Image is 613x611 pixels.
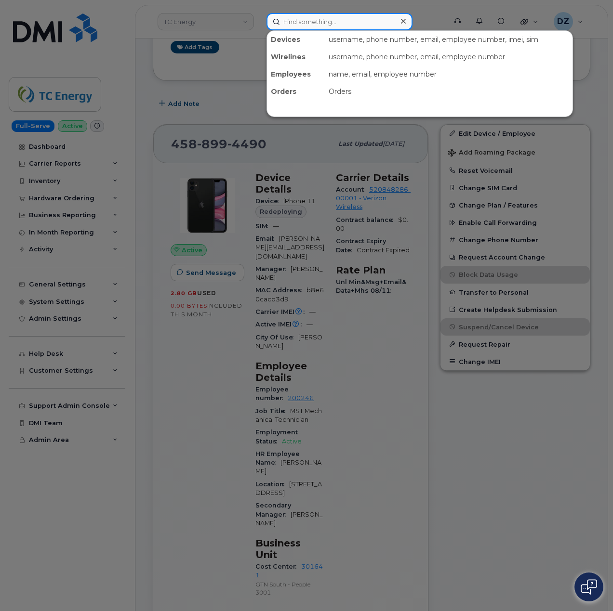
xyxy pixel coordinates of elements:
[267,31,325,48] div: Devices
[325,65,573,83] div: name, email, employee number
[267,48,325,65] div: Wirelines
[325,83,573,100] div: Orders
[325,48,573,65] div: username, phone number, email, employee number
[581,579,597,595] img: Open chat
[325,31,573,48] div: username, phone number, email, employee number, imei, sim
[267,13,413,30] input: Find something...
[267,83,325,100] div: Orders
[267,65,325,83] div: Employees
